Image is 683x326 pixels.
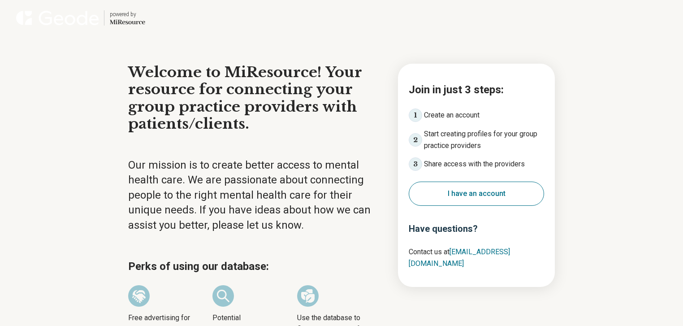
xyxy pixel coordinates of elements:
[409,248,510,268] a: [EMAIL_ADDRESS][DOMAIN_NAME]
[128,258,382,274] h2: Perks of using our database:
[409,128,544,151] li: Start creating profiles for your group practice providers
[409,109,544,122] li: Create an account
[16,7,99,29] img: Geode Health
[128,158,382,233] p: Our mission is to create better access to mental health care. We are passionate about connecting ...
[409,82,544,98] h2: Join in just 3 steps:
[110,10,145,18] div: powered by
[128,64,382,133] h1: Welcome to MiResource! Your resource for connecting your group practice providers with patients/c...
[16,7,145,29] a: Geode Healthpowered by
[409,157,544,171] li: Share access with the providers
[409,182,544,206] button: I have an account
[409,246,544,269] p: Contact us at
[409,222,544,235] h3: Have questions?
